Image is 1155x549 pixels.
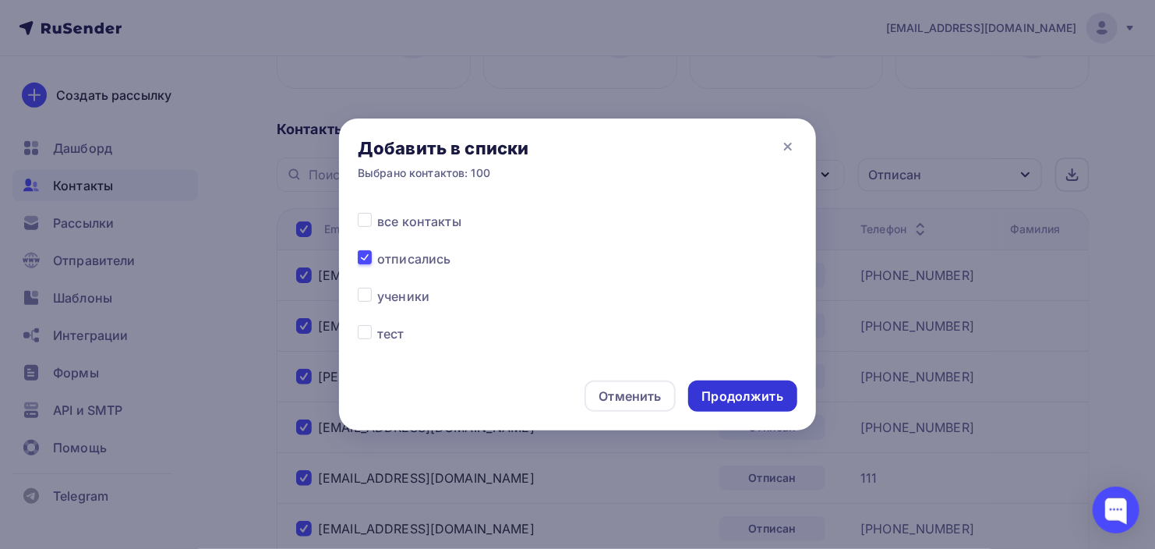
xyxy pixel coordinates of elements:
[377,212,461,231] span: все контакты
[377,324,404,343] span: тест
[358,137,528,159] div: Добавить в списки
[599,387,661,406] div: Отменить
[377,287,429,306] span: ученики
[377,250,450,268] span: отписались
[702,388,783,406] div: Продолжить
[358,165,528,181] div: Выбрано контактов: 100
